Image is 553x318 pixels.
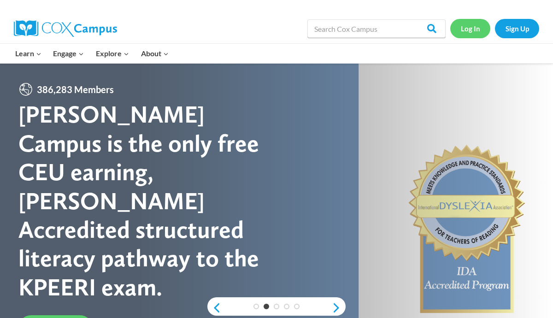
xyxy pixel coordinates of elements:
[307,19,446,38] input: Search Cox Campus
[253,304,259,309] a: 1
[18,100,276,301] div: [PERSON_NAME] Campus is the only free CEU earning, [PERSON_NAME] Accredited structured literacy p...
[14,20,117,37] img: Cox Campus
[47,44,90,63] button: Child menu of Engage
[284,304,289,309] a: 4
[9,44,47,63] button: Child menu of Learn
[294,304,300,309] a: 5
[332,302,346,313] a: next
[274,304,279,309] a: 3
[264,304,269,309] a: 2
[135,44,175,63] button: Child menu of About
[450,19,539,38] nav: Secondary Navigation
[207,299,346,317] div: content slider buttons
[9,44,174,63] nav: Primary Navigation
[207,302,221,313] a: previous
[450,19,490,38] a: Log In
[495,19,539,38] a: Sign Up
[90,44,135,63] button: Child menu of Explore
[33,82,118,97] span: 386,283 Members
